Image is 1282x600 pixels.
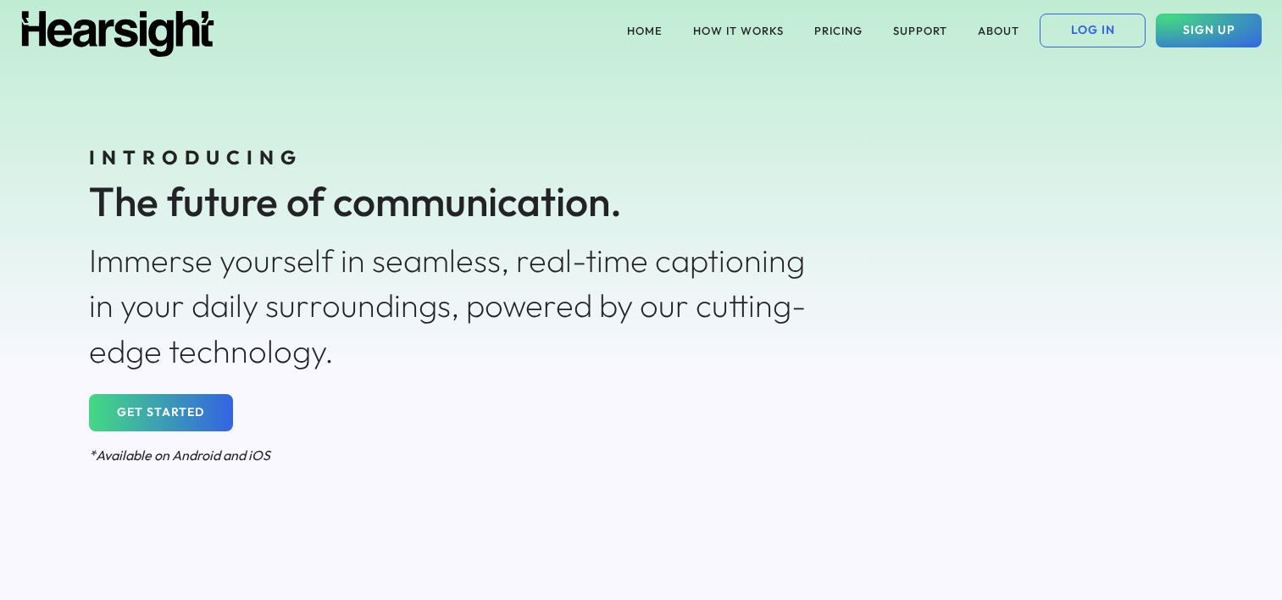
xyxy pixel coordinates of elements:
[968,14,1029,47] button: ABOUT
[89,144,824,171] div: INTRODUCING
[883,14,957,47] button: SUPPORT
[1040,14,1146,47] button: LOG IN
[89,238,824,374] div: Immerse yourself in seamless, real-time captioning in your daily surroundings, powered by our cut...
[89,394,233,431] button: GET STARTED
[89,173,824,230] div: The future of communication.
[617,14,673,47] button: HOME
[1156,14,1262,47] button: SIGN UP
[804,14,873,47] button: PRICING
[89,446,824,464] div: *Available on Android and iOS
[20,11,215,57] img: Hearsight logo
[683,14,794,47] button: HOW IT WORKS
